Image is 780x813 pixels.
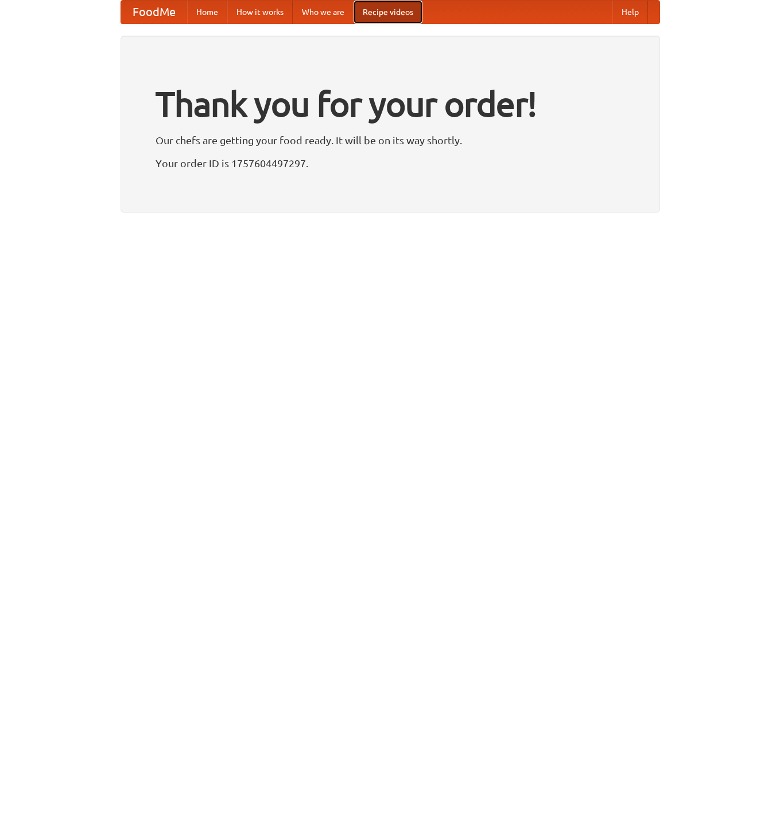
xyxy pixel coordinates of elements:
[187,1,227,24] a: Home
[156,76,625,132] h1: Thank you for your order!
[354,1,422,24] a: Recipe videos
[156,132,625,149] p: Our chefs are getting your food ready. It will be on its way shortly.
[121,1,187,24] a: FoodMe
[293,1,354,24] a: Who we are
[227,1,293,24] a: How it works
[156,155,625,172] p: Your order ID is 1757604497297.
[612,1,648,24] a: Help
